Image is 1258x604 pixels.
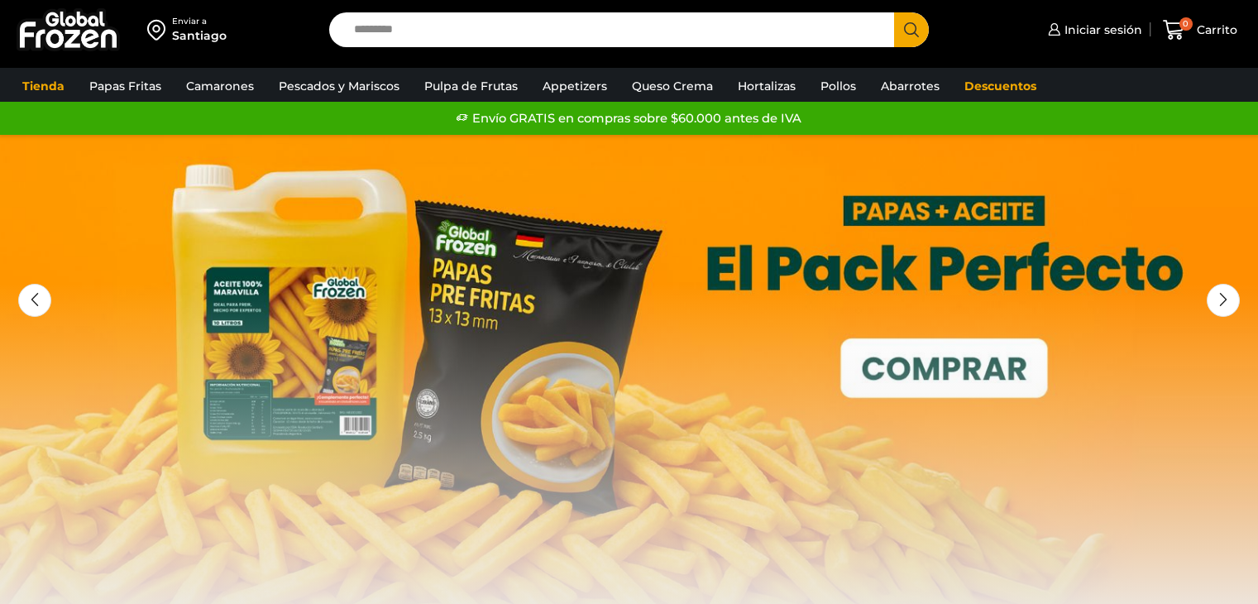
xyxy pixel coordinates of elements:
a: Pollos [812,70,864,102]
div: Santiago [172,27,227,44]
a: Hortalizas [729,70,804,102]
a: Abarrotes [873,70,948,102]
span: Carrito [1193,22,1237,38]
a: Iniciar sesión [1044,13,1142,46]
a: Pescados y Mariscos [270,70,408,102]
a: Tienda [14,70,73,102]
a: Appetizers [534,70,615,102]
a: Papas Fritas [81,70,170,102]
div: Enviar a [172,16,227,27]
a: Camarones [178,70,262,102]
span: 0 [1179,17,1193,31]
span: Iniciar sesión [1060,22,1142,38]
a: Queso Crema [624,70,721,102]
a: 0 Carrito [1159,11,1241,50]
a: Pulpa de Frutas [416,70,526,102]
button: Search button [894,12,929,47]
a: Descuentos [956,70,1045,102]
img: address-field-icon.svg [147,16,172,44]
